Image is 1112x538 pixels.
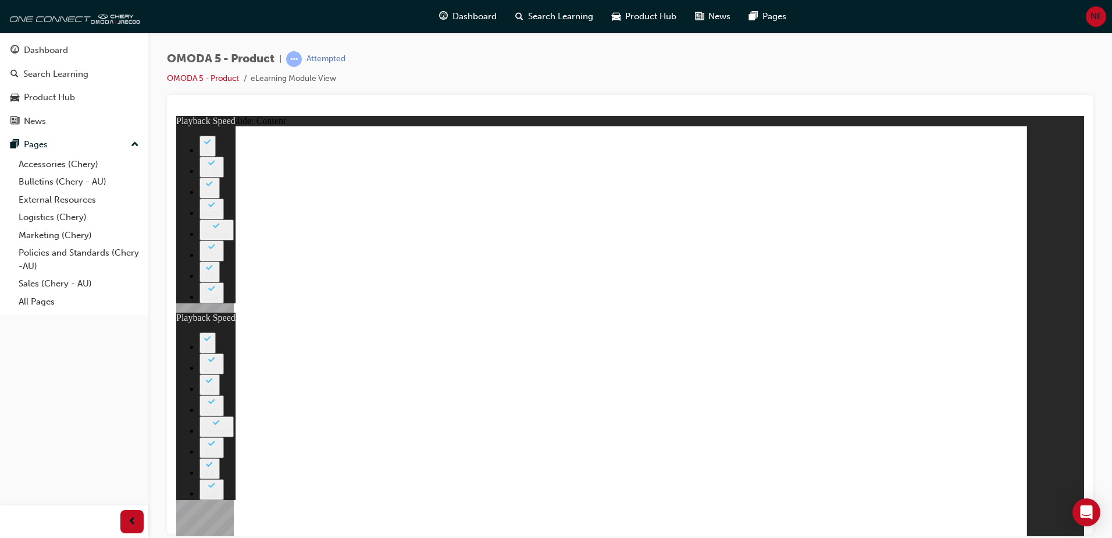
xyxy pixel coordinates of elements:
a: News [5,111,144,132]
span: search-icon [10,69,19,80]
div: Attempted [306,54,345,65]
div: Open Intercom Messenger [1072,498,1100,526]
button: Pages [5,134,144,155]
span: News [708,10,730,23]
a: Policies and Standards (Chery -AU) [14,244,144,275]
span: prev-icon [128,515,137,529]
a: pages-iconPages [740,5,796,29]
a: news-iconNews [686,5,740,29]
span: Dashboard [452,10,497,23]
span: search-icon [515,9,523,24]
span: news-icon [10,116,19,127]
span: car-icon [612,9,621,24]
span: pages-icon [10,140,19,150]
span: Search Learning [528,10,593,23]
a: Search Learning [5,63,144,85]
a: Product Hub [5,87,144,108]
a: car-iconProduct Hub [603,5,686,29]
span: NE [1090,10,1102,23]
span: guage-icon [439,9,448,24]
a: OMODA 5 - Product [167,73,239,83]
img: oneconnect [6,5,140,28]
a: search-iconSearch Learning [506,5,603,29]
div: Dashboard [24,44,68,57]
a: Marketing (Chery) [14,226,144,245]
a: Bulletins (Chery - AU) [14,173,144,191]
a: External Resources [14,191,144,209]
span: news-icon [695,9,704,24]
div: News [24,115,46,128]
a: Accessories (Chery) [14,155,144,174]
span: car-icon [10,93,19,103]
div: Search Learning [23,68,88,81]
span: | [279,52,281,66]
span: Pages [762,10,786,23]
a: All Pages [14,293,144,311]
span: OMODA 5 - Product [167,52,275,66]
span: guage-icon [10,45,19,56]
div: Product Hub [24,91,75,104]
a: guage-iconDashboard [430,5,506,29]
a: Logistics (Chery) [14,208,144,226]
span: pages-icon [749,9,758,24]
li: eLearning Module View [251,72,336,86]
span: Product Hub [625,10,676,23]
div: Pages [24,138,48,151]
a: Dashboard [5,40,144,61]
button: NE [1086,6,1106,27]
a: Sales (Chery - AU) [14,275,144,293]
span: learningRecordVerb_ATTEMPT-icon [286,51,302,67]
span: up-icon [131,137,139,153]
button: DashboardSearch LearningProduct HubNews [5,37,144,134]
